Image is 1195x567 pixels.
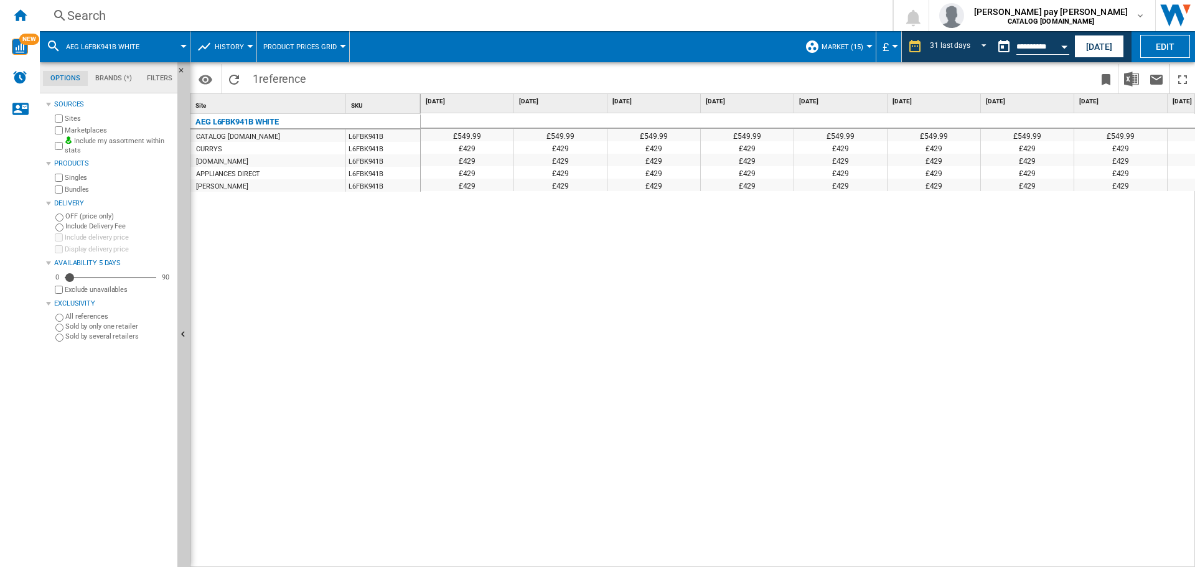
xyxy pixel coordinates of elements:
[794,154,887,166] div: £429
[1008,17,1094,26] b: CATALOG [DOMAIN_NAME]
[822,31,869,62] button: Market (15)
[65,285,172,294] label: Exclude unavailables
[974,6,1128,18] span: [PERSON_NAME] pay [PERSON_NAME]
[701,179,794,191] div: £429
[65,136,172,156] label: Include my assortment within stats
[55,213,63,222] input: OFF (price only)
[1074,141,1167,154] div: £429
[514,141,607,154] div: £429
[888,154,980,166] div: £429
[426,97,511,106] span: [DATE]
[54,199,172,209] div: Delivery
[263,31,343,62] button: Product prices grid
[794,141,887,154] div: £429
[346,179,420,192] div: L6FBK941B
[794,179,887,191] div: £429
[701,154,794,166] div: £429
[55,245,63,253] input: Display delivery price
[1074,129,1167,141] div: £549.99
[55,233,63,241] input: Include delivery price
[259,72,306,85] span: reference
[12,70,27,85] img: alerts-logo.svg
[65,332,172,341] label: Sold by several retailers
[701,141,794,154] div: £429
[66,31,152,62] button: AEG L6FBK941B WHITE
[981,154,1074,166] div: £429
[888,179,980,191] div: £429
[607,129,700,141] div: £549.99
[876,31,902,62] md-menu: Currency
[193,68,218,90] button: Options
[65,185,172,194] label: Bundles
[421,166,513,179] div: £429
[794,166,887,179] div: £429
[421,179,513,191] div: £429
[65,245,172,254] label: Display delivery price
[805,31,869,62] div: Market (15)
[822,43,863,51] span: Market (15)
[215,31,250,62] button: History
[195,102,206,109] span: Site
[55,324,63,332] input: Sold by only one retailer
[222,64,246,93] button: Reload
[65,136,72,144] img: mysite-bg-18x18.png
[215,43,244,51] span: History
[421,129,513,141] div: £549.99
[65,126,172,135] label: Marketplaces
[54,100,172,110] div: Sources
[54,258,172,268] div: Availability 5 Days
[607,179,700,191] div: £429
[706,97,791,106] span: [DATE]
[55,286,63,294] input: Display delivery price
[888,166,980,179] div: £429
[1094,64,1118,93] button: Bookmark this report
[612,97,698,106] span: [DATE]
[346,129,420,142] div: L6FBK941B
[1079,97,1165,106] span: [DATE]
[888,129,980,141] div: £549.99
[177,62,192,85] button: Hide
[88,71,139,86] md-tab-item: Brands (*)
[55,223,63,232] input: Include Delivery Fee
[1053,34,1075,56] button: Open calendar
[54,299,172,309] div: Exclusivity
[55,334,63,342] input: Sold by several retailers
[65,322,172,331] label: Sold by only one retailer
[1074,179,1167,191] div: £429
[981,179,1074,191] div: £429
[196,168,260,180] div: APPLIANCES DIRECT
[883,31,895,62] div: £
[197,31,250,62] div: History
[1124,72,1139,87] img: excel-24x24.png
[193,94,345,113] div: Site Sort None
[67,7,860,24] div: Search
[195,115,279,129] div: AEG L6FBK941B WHITE
[701,166,794,179] div: £429
[981,166,1074,179] div: £429
[514,129,607,141] div: £549.99
[346,142,420,154] div: L6FBK941B
[66,43,139,51] span: AEG L6FBK941B WHITE
[351,102,363,109] span: SKU
[607,141,700,154] div: £429
[701,129,794,141] div: £549.99
[159,273,172,282] div: 90
[799,97,884,106] span: [DATE]
[55,185,63,194] input: Bundles
[346,154,420,167] div: L6FBK941B
[517,94,607,110] div: [DATE]
[1119,64,1144,93] button: Download in Excel
[54,159,172,169] div: Products
[12,39,28,55] img: wise-card.svg
[65,271,156,284] md-slider: Availability
[196,143,222,156] div: CURRYS
[981,129,1074,141] div: £549.99
[610,94,700,110] div: [DATE]
[55,174,63,182] input: Singles
[514,166,607,179] div: £429
[55,314,63,322] input: All references
[930,41,970,50] div: 31 last days
[1144,64,1169,93] button: Send this report by email
[981,141,1074,154] div: £429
